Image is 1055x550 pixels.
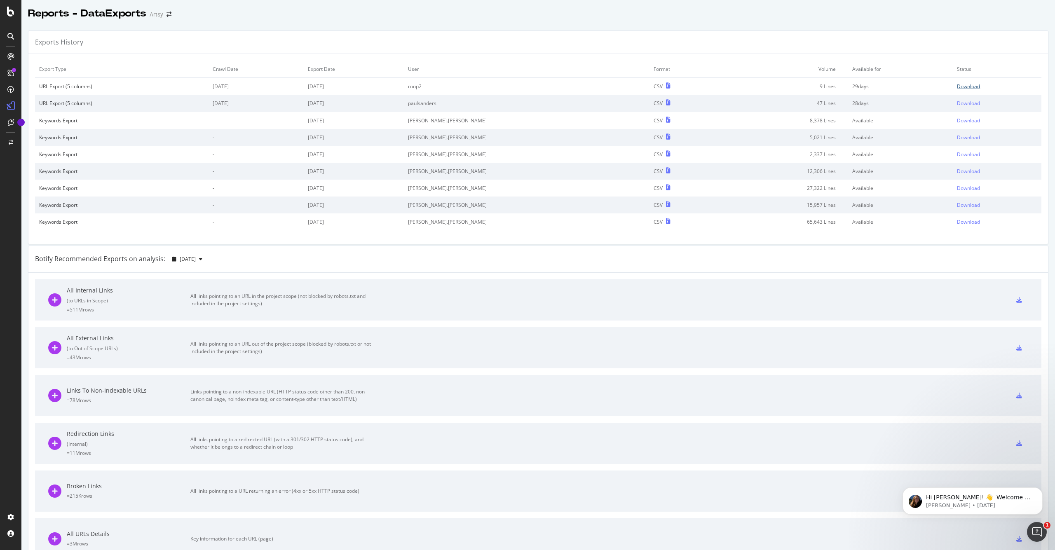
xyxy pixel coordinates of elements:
[67,354,190,361] div: = 43M rows
[957,83,1037,90] a: Download
[957,201,1037,208] a: Download
[649,61,720,78] td: Format
[209,78,304,95] td: [DATE]
[654,185,663,192] div: CSV
[36,24,142,71] span: Hi [PERSON_NAME]! 👋 Welcome to Botify chat support! Have a question? Reply to this message and ou...
[848,78,953,95] td: 29 days
[67,386,190,395] div: Links To Non-Indexable URLs
[209,129,304,146] td: -
[39,100,204,107] div: URL Export (5 columns)
[169,253,206,266] button: [DATE]
[67,297,190,304] div: ( to URLs in Scope )
[304,197,404,213] td: [DATE]
[404,213,649,230] td: [PERSON_NAME].[PERSON_NAME]
[720,78,849,95] td: 9 Lines
[39,185,204,192] div: Keywords Export
[404,78,649,95] td: roop2
[852,134,949,141] div: Available
[852,168,949,175] div: Available
[852,218,949,225] div: Available
[67,334,190,342] div: All External Links
[190,388,376,403] div: Links pointing to a non-indexable URL (HTTP status code other than 200, non-canonical page, noind...
[720,163,849,180] td: 12,306 Lines
[957,151,1037,158] a: Download
[304,129,404,146] td: [DATE]
[404,197,649,213] td: [PERSON_NAME].[PERSON_NAME]
[654,117,663,124] div: CSV
[67,482,190,490] div: Broken Links
[957,168,980,175] div: Download
[654,218,663,225] div: CSV
[957,117,980,124] div: Download
[28,7,146,21] div: Reports - DataExports
[957,100,980,107] div: Download
[1016,440,1022,446] div: csv-export
[304,61,404,78] td: Export Date
[404,163,649,180] td: [PERSON_NAME].[PERSON_NAME]
[852,185,949,192] div: Available
[852,151,949,158] div: Available
[404,180,649,197] td: [PERSON_NAME].[PERSON_NAME]
[209,197,304,213] td: -
[35,254,165,264] div: Botify Recommended Exports on analysis:
[720,95,849,112] td: 47 Lines
[1016,536,1022,542] div: csv-export
[304,213,404,230] td: [DATE]
[190,487,376,495] div: All links pointing to a URL returning an error (4xx or 5xx HTTP status code)
[848,61,953,78] td: Available for
[67,286,190,295] div: All Internal Links
[957,134,980,141] div: Download
[654,100,663,107] div: CSV
[67,397,190,404] div: = 78M rows
[953,61,1041,78] td: Status
[654,201,663,208] div: CSV
[190,340,376,355] div: All links pointing to an URL out of the project scope (blocked by robots.txt or not included in t...
[209,180,304,197] td: -
[852,117,949,124] div: Available
[180,255,196,262] span: 2025 Oct. 2nd
[1016,345,1022,351] div: csv-export
[404,146,649,163] td: [PERSON_NAME].[PERSON_NAME]
[67,345,190,352] div: ( to Out of Scope URLs )
[720,180,849,197] td: 27,322 Lines
[304,180,404,197] td: [DATE]
[304,112,404,129] td: [DATE]
[304,95,404,112] td: [DATE]
[852,201,949,208] div: Available
[166,12,171,17] div: arrow-right-arrow-left
[304,163,404,180] td: [DATE]
[39,83,204,90] div: URL Export (5 columns)
[35,37,83,47] div: Exports History
[67,449,190,456] div: = 11M rows
[39,168,204,175] div: Keywords Export
[67,530,190,538] div: All URLs Details
[957,151,980,158] div: Download
[39,134,204,141] div: Keywords Export
[720,197,849,213] td: 15,957 Lines
[190,293,376,307] div: All links pointing to an URL in the project scope (not blocked by robots.txt and included in the ...
[67,430,190,438] div: Redirection Links
[39,117,204,124] div: Keywords Export
[1027,522,1047,542] iframe: Intercom live chat
[957,218,1037,225] a: Download
[720,213,849,230] td: 65,643 Lines
[404,95,649,112] td: paulsanders
[304,146,404,163] td: [DATE]
[720,112,849,129] td: 8,378 Lines
[720,61,849,78] td: Volume
[654,151,663,158] div: CSV
[1016,297,1022,303] div: csv-export
[209,146,304,163] td: -
[39,201,204,208] div: Keywords Export
[720,146,849,163] td: 2,337 Lines
[304,78,404,95] td: [DATE]
[957,83,980,90] div: Download
[36,32,142,39] p: Message from Laura, sent 1d ago
[654,83,663,90] div: CSV
[39,151,204,158] div: Keywords Export
[957,218,980,225] div: Download
[150,10,163,19] div: Artsy
[209,61,304,78] td: Crawl Date
[404,61,649,78] td: User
